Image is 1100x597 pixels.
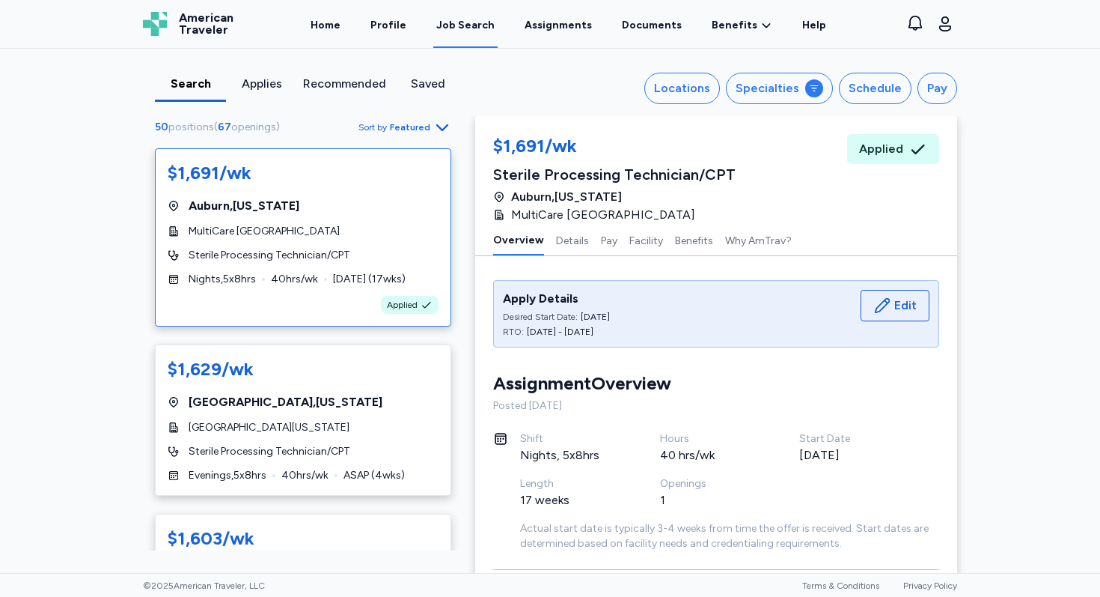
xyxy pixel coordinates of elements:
span: © 2025 American Traveler, LLC [143,580,265,592]
div: RTO: [503,326,524,338]
span: 40 hrs/wk [271,272,318,287]
span: positions [168,121,214,133]
div: 1 [660,491,764,509]
div: Nights, 5x8hrs [520,446,624,464]
span: 50 [155,121,168,133]
a: Benefits [712,18,772,33]
button: Pay [917,73,957,104]
span: Sterile Processing Technician/CPT [189,248,350,263]
div: Desired Start Date: [503,311,578,323]
div: Recommended [303,75,386,93]
button: Specialties [726,73,833,104]
a: Job Search [433,1,498,48]
div: $1,691/wk [493,134,736,161]
div: Search [161,75,220,93]
div: Assignment Overview [493,372,671,396]
span: Auburn , [US_STATE] [189,197,299,215]
div: 17 weeks [520,491,624,509]
span: Auburn , [US_STATE] [511,188,622,206]
div: Actual start date is typically 3-4 weeks from time the offer is received. Start dates are determi... [520,521,939,551]
span: 67 [218,121,231,133]
div: 40 hrs/wk [660,446,764,464]
div: Saved [398,75,457,93]
button: Edit [861,290,929,321]
div: Shift [520,431,624,446]
span: [DATE] ( 17 wks) [333,272,406,287]
div: Openings [660,476,764,491]
span: Sterile Processing Technician/CPT [189,444,350,459]
div: Sterile Processing Technician/CPT [493,164,736,185]
div: [DATE] - [DATE] [527,326,593,338]
div: [DATE] [799,446,903,464]
span: American Traveler [179,12,233,36]
button: Sort byFeatured [358,118,451,136]
span: 40 hrs/wk [281,468,329,483]
div: Apply Details [503,290,610,308]
span: Nights , 5 x 8 hrs [189,272,256,287]
span: Evenings , 5 x 8 hrs [189,468,266,483]
div: Hours [660,431,764,446]
div: Specialties [736,79,799,97]
span: Edit [894,297,917,315]
div: Schedule [849,79,902,97]
div: Applies [232,75,291,93]
div: [DATE] [581,311,610,323]
button: Schedule [839,73,911,104]
span: Benefits [712,18,757,33]
button: Why AmTrav? [725,224,792,255]
button: Facility [629,224,663,255]
button: Pay [601,224,617,255]
span: openings [231,121,276,133]
div: Job Search [436,18,495,33]
div: $1,629/wk [168,357,254,381]
button: Details [556,224,589,255]
span: MultiCare [GEOGRAPHIC_DATA] [511,206,695,224]
img: Logo [143,12,167,36]
span: Applied [859,140,903,158]
span: Featured [390,121,430,133]
span: Sort by [358,121,387,133]
div: $1,603/wk [168,527,254,551]
div: Pay [927,79,947,97]
div: Posted [DATE] [493,398,939,413]
button: Locations [644,73,720,104]
a: Privacy Policy [903,581,957,591]
div: Locations [654,79,710,97]
a: Terms & Conditions [802,581,879,591]
span: [GEOGRAPHIC_DATA][US_STATE] [189,420,349,435]
button: Benefits [675,224,713,255]
span: [GEOGRAPHIC_DATA] , [US_STATE] [189,393,382,411]
div: Length [520,476,624,491]
span: Applied [387,299,418,311]
div: $1,691/wk [168,161,251,185]
span: ASAP ( 4 wks) [343,468,405,483]
span: MultiCare [GEOGRAPHIC_DATA] [189,224,340,239]
div: Start Date [799,431,903,446]
button: Overview [493,224,544,255]
div: ( ) [155,120,286,135]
